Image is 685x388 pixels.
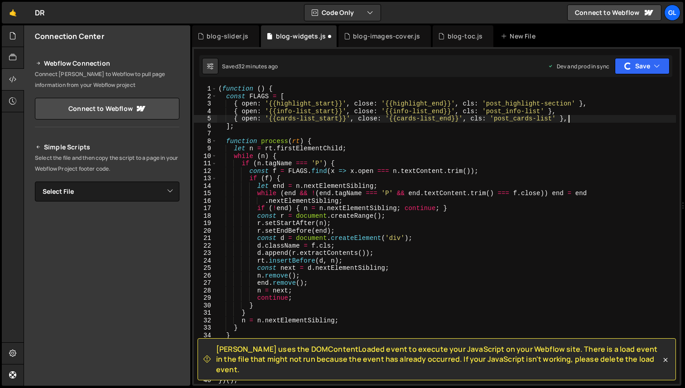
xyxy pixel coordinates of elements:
h2: Webflow Connection [35,58,179,69]
div: 21 [194,235,217,242]
div: 31 [194,309,217,317]
div: 33 [194,324,217,332]
p: Connect [PERSON_NAME] to Webflow to pull page information from your Webflow project [35,69,179,91]
a: Gl [664,5,680,21]
div: 32 [194,317,217,325]
iframe: YouTube video player [35,216,180,298]
div: 2 [194,93,217,101]
div: 10 [194,153,217,160]
div: 25 [194,264,217,272]
button: Save [615,58,670,74]
a: Connect to Webflow [35,98,179,120]
div: 20 [194,227,217,235]
div: 30 [194,302,217,310]
div: 7 [194,130,217,138]
div: 11 [194,160,217,168]
div: 3 [194,100,217,108]
h2: Connection Center [35,31,104,41]
div: 32 minutes ago [238,62,278,70]
div: 13 [194,175,217,182]
div: 39 [194,369,217,377]
span: [PERSON_NAME] uses the DOMContentLoaded event to execute your JavaScript on your Webflow site. Th... [216,344,661,374]
div: 36 [194,347,217,354]
div: 34 [194,332,217,340]
div: blog-toc.js [448,32,483,41]
div: blog-slider.js [207,32,248,41]
div: 14 [194,182,217,190]
div: 28 [194,287,217,295]
div: New File [501,32,539,41]
p: Select the file and then copy the script to a page in your Webflow Project footer code. [35,153,179,174]
div: 26 [194,272,217,280]
div: 12 [194,168,217,175]
div: 6 [194,123,217,130]
div: blog-images-cover.js [353,32,420,41]
div: 24 [194,257,217,265]
div: 40 [194,377,217,384]
div: 1 [194,85,217,93]
div: 23 [194,249,217,257]
div: Dev and prod in sync [548,62,609,70]
div: 5 [194,115,217,123]
div: blog-widgets.js [276,32,326,41]
div: 4 [194,108,217,115]
div: Saved [222,62,278,70]
div: 37 [194,354,217,362]
div: 9 [194,145,217,153]
div: 29 [194,294,217,302]
a: Connect to Webflow [567,5,661,21]
div: 16 [194,197,217,205]
div: 38 [194,362,217,369]
div: DR [35,7,45,18]
div: 8 [194,138,217,145]
div: 17 [194,205,217,212]
h2: Simple Scripts [35,142,179,153]
a: 🤙 [2,2,24,24]
div: 27 [194,279,217,287]
div: 35 [194,339,217,347]
div: 18 [194,212,217,220]
button: Code Only [304,5,381,21]
div: 19 [194,220,217,227]
div: 15 [194,190,217,197]
iframe: YouTube video player [35,304,180,385]
div: 22 [194,242,217,250]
